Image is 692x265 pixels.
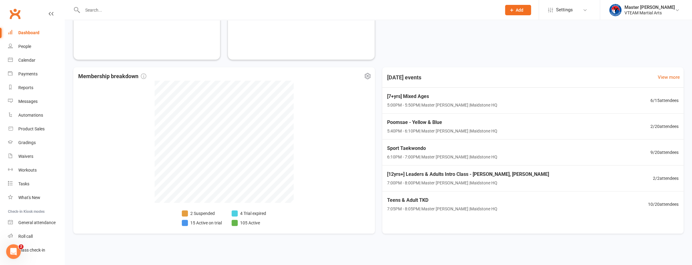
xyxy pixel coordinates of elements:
a: Tasks [8,177,64,191]
a: Calendar [8,53,64,67]
div: Tasks [18,181,29,186]
div: Messages [18,99,38,104]
div: Reports [18,85,33,90]
a: General attendance kiosk mode [8,216,64,230]
div: Master [PERSON_NAME] [624,5,675,10]
a: Automations [8,108,64,122]
a: View more [658,74,680,81]
span: 6:10PM - 7:00PM | Master [PERSON_NAME] | Maidstone HQ [387,154,497,160]
span: 2 / 20 attendees [650,123,679,130]
div: Automations [18,113,43,118]
img: thumb_image1628552580.png [609,4,621,16]
a: Gradings [8,136,64,150]
a: Waivers [8,150,64,163]
span: Poomsae - Yellow & Blue [387,118,497,126]
div: Class check-in [18,248,45,252]
div: Workouts [18,168,37,172]
div: Gradings [18,140,36,145]
button: Add [505,5,531,15]
li: 15 Active on trial [182,220,222,226]
div: People [18,44,31,49]
a: Reports [8,81,64,95]
span: Settings [556,3,573,17]
span: 9 / 20 attendees [650,149,679,156]
span: 7:00PM - 8:00PM | Master [PERSON_NAME] | Maidstone HQ [387,180,549,186]
div: Payments [18,71,38,76]
li: 4 Trial expired [232,210,266,217]
li: 105 Active [232,220,266,226]
span: 5:40PM - 6:10PM | Master [PERSON_NAME] | Maidstone HQ [387,128,497,134]
div: VTEAM Martial Arts [624,10,675,16]
input: Search... [81,6,497,14]
div: Waivers [18,154,33,159]
span: 7:05PM - 8:05PM | Master [PERSON_NAME] | Maidstone HQ [387,205,497,212]
a: Payments [8,67,64,81]
span: 2 / 2 attendees [653,175,679,182]
div: Dashboard [18,30,39,35]
span: 5:00PM - 5:50PM | Master [PERSON_NAME] | Maidstone HQ [387,102,497,108]
a: Messages [8,95,64,108]
span: [7+yrs] Mixed Ages [387,93,497,100]
a: People [8,40,64,53]
a: What's New [8,191,64,205]
iframe: Intercom live chat [6,244,21,259]
div: Roll call [18,234,33,239]
span: 6 / 15 attendees [650,97,679,104]
a: Dashboard [8,26,64,40]
div: Product Sales [18,126,45,131]
span: Teens & Adult TKD [387,196,497,204]
a: Clubworx [7,6,23,21]
li: 2 Suspended [182,210,222,217]
span: 10 / 20 attendees [648,201,679,208]
a: Workouts [8,163,64,177]
div: General attendance [18,220,56,225]
div: What's New [18,195,40,200]
h3: [DATE] events [382,72,426,83]
div: Calendar [18,58,35,63]
a: Product Sales [8,122,64,136]
span: 2 [19,244,24,249]
span: [12yrs+] Leaders & Adults Intro Class - [PERSON_NAME], [PERSON_NAME] [387,170,549,178]
span: Membership breakdown [78,72,146,81]
span: Add [516,8,523,13]
a: Roll call [8,230,64,243]
a: Class kiosk mode [8,243,64,257]
span: Sport Taekwondo [387,144,497,152]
